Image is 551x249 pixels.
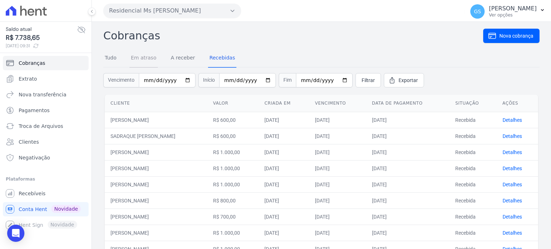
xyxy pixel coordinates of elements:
td: Recebida [449,225,496,241]
td: [DATE] [366,176,449,192]
td: [DATE] [309,144,366,160]
td: [DATE] [259,176,309,192]
a: Detalhes [503,149,522,155]
a: Conta Hent Novidade [3,202,89,216]
td: [PERSON_NAME] [105,160,207,176]
a: Extrato [3,72,89,86]
a: Detalhes [503,117,522,123]
th: Situação [449,95,496,112]
td: [PERSON_NAME] [105,112,207,128]
p: Ver opções [489,12,537,18]
td: [DATE] [309,176,366,192]
td: SADRAQUE [PERSON_NAME] [105,128,207,144]
span: Início [198,73,219,87]
th: Data de pagamento [366,95,449,112]
td: [DATE] [366,144,449,160]
a: Detalhes [503,198,522,203]
a: Recebidas [208,49,237,68]
td: R$ 1.000,00 [207,144,259,160]
span: Nova transferência [19,91,66,98]
td: Recebida [449,144,496,160]
th: Ações [497,95,538,112]
span: Nova cobrança [499,32,533,39]
td: [DATE] [309,209,366,225]
button: GS [PERSON_NAME] Ver opções [465,1,551,21]
span: Fim [279,73,296,87]
span: Cobranças [19,59,45,67]
td: [PERSON_NAME] [105,176,207,192]
a: Exportar [384,73,424,87]
a: Clientes [3,135,89,149]
a: Negativação [3,150,89,165]
td: R$ 1.000,00 [207,225,259,241]
th: Valor [207,95,259,112]
td: [DATE] [366,160,449,176]
span: Vencimento [103,73,139,87]
td: [DATE] [259,128,309,144]
td: [DATE] [366,128,449,144]
td: [PERSON_NAME] [105,209,207,225]
a: Detalhes [503,214,522,220]
td: [DATE] [309,192,366,209]
td: [DATE] [259,160,309,176]
a: Nova cobrança [483,29,540,43]
a: Em atraso [129,49,158,68]
td: [PERSON_NAME] [105,192,207,209]
th: Vencimento [309,95,366,112]
td: [DATE] [259,209,309,225]
span: GS [474,9,481,14]
span: R$ 7.738,65 [6,33,77,43]
td: Recebida [449,192,496,209]
td: Recebida [449,128,496,144]
td: [DATE] [309,128,366,144]
td: [DATE] [366,192,449,209]
a: Detalhes [503,182,522,187]
th: Criada em [259,95,309,112]
span: Pagamentos [19,107,50,114]
td: [DATE] [366,225,449,241]
td: Recebida [449,176,496,192]
div: Plataformas [6,175,86,183]
td: Recebida [449,160,496,176]
a: Recebíveis [3,186,89,201]
span: Clientes [19,138,39,145]
span: [DATE] 09:31 [6,43,77,49]
td: R$ 1.000,00 [207,160,259,176]
td: R$ 600,00 [207,128,259,144]
td: [DATE] [259,144,309,160]
a: Nova transferência [3,87,89,102]
td: [DATE] [259,192,309,209]
a: Troca de Arquivos [3,119,89,133]
div: Open Intercom Messenger [7,225,24,242]
a: Detalhes [503,133,522,139]
td: [DATE] [366,209,449,225]
td: [DATE] [309,225,366,241]
h2: Cobranças [103,28,483,44]
td: [PERSON_NAME] [105,225,207,241]
td: R$ 1.000,00 [207,176,259,192]
td: R$ 600,00 [207,112,259,128]
td: [DATE] [309,112,366,128]
a: Tudo [103,49,118,68]
th: Cliente [105,95,207,112]
a: Detalhes [503,230,522,236]
span: Conta Hent [19,206,47,213]
span: Exportar [399,77,418,84]
span: Filtrar [362,77,375,84]
a: Pagamentos [3,103,89,118]
a: Cobranças [3,56,89,70]
p: [PERSON_NAME] [489,5,537,12]
td: [DATE] [259,225,309,241]
a: A receber [169,49,197,68]
td: [DATE] [309,160,366,176]
span: Recebíveis [19,190,46,197]
td: Recebida [449,209,496,225]
button: Residencial Ms [PERSON_NAME] [103,4,241,18]
a: Detalhes [503,166,522,171]
span: Troca de Arquivos [19,123,63,130]
a: Filtrar [355,73,381,87]
span: Novidade [51,205,81,213]
td: [DATE] [259,112,309,128]
td: Recebida [449,112,496,128]
span: Saldo atual [6,25,77,33]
